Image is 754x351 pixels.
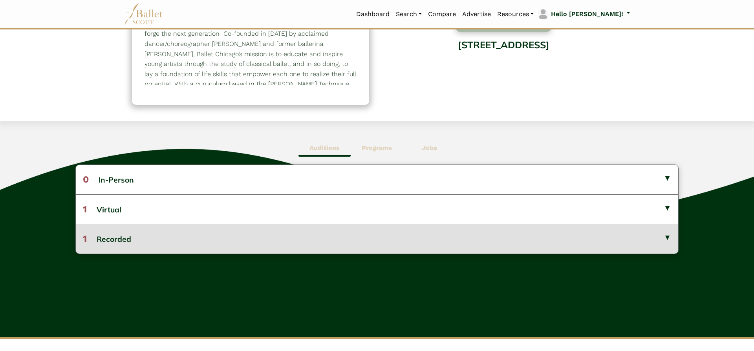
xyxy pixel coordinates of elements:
img: profile picture [538,9,549,20]
button: 1Virtual [76,194,678,224]
div: [STREET_ADDRESS] [385,33,622,97]
b: Jobs [422,144,437,152]
a: Advertise [459,6,494,22]
span: 0 [83,174,89,185]
a: Compare [425,6,459,22]
b: Programs [362,144,392,152]
button: 0In-Person [76,165,678,194]
b: Auditions [309,144,340,152]
a: Dashboard [353,6,393,22]
button: 1Recorded [76,224,678,253]
span: 1 [83,233,87,244]
a: Resources [494,6,537,22]
a: profile picture Hello [PERSON_NAME]! [537,8,630,20]
p: Hello [PERSON_NAME]! [551,9,623,19]
a: Search [393,6,425,22]
span: 1 [83,204,87,215]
